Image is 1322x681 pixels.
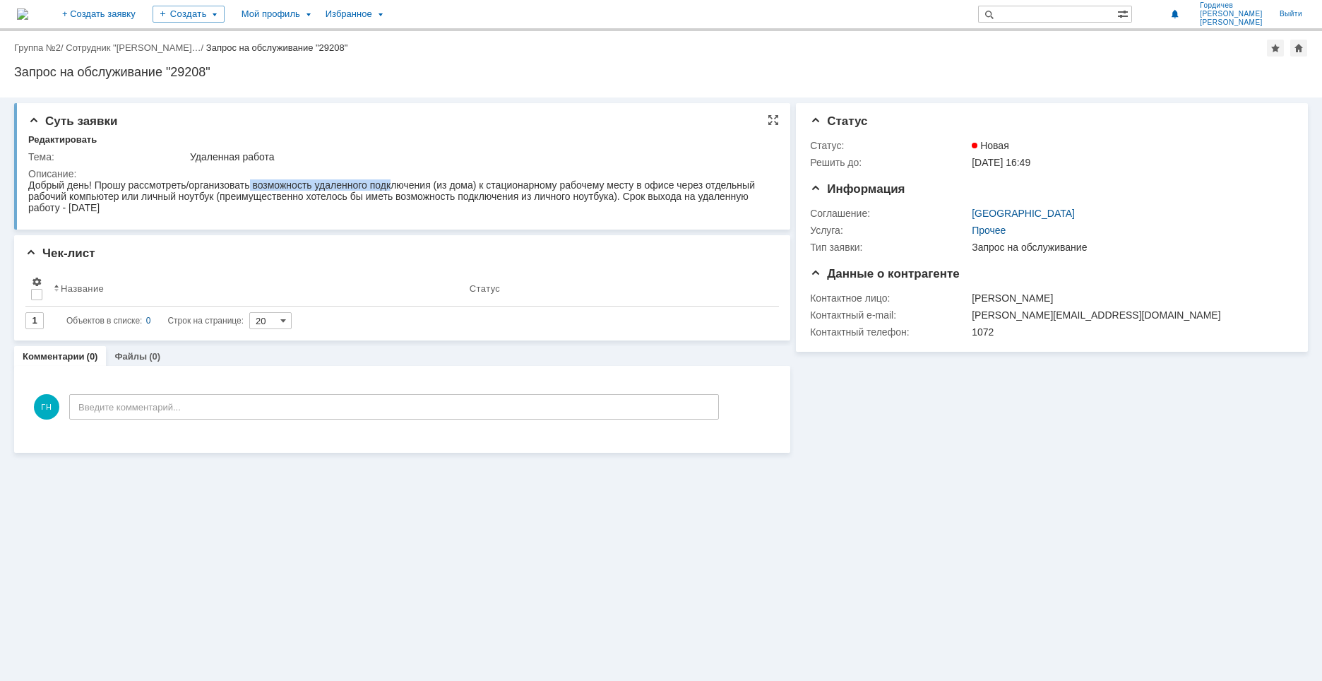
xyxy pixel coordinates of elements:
div: (0) [149,351,160,362]
i: Строк на странице: [66,312,244,329]
div: [PERSON_NAME] [972,292,1286,304]
div: Контактное лицо: [810,292,969,304]
a: Прочее [972,225,1006,236]
div: Услуга: [810,225,969,236]
div: Запрос на обслуживание "29208" [14,65,1308,79]
div: Статус [470,283,500,294]
div: 1072 [972,326,1286,338]
img: logo [17,8,28,20]
div: На всю страницу [768,114,779,126]
div: Добавить в избранное [1267,40,1284,57]
a: Группа №2 [14,42,61,53]
span: Чек-лист [25,247,95,260]
div: Создать [153,6,225,23]
span: Суть заявки [28,114,117,128]
span: Объектов в списке: [66,316,142,326]
span: Информация [810,182,905,196]
div: Контактный e-mail: [810,309,969,321]
a: Комментарии [23,351,85,362]
div: / [14,42,66,53]
div: Соглашение: [810,208,969,219]
span: [PERSON_NAME] [1200,10,1263,18]
span: Данные о контрагенте [810,267,960,280]
div: Запрос на обслуживание [972,242,1286,253]
a: [GEOGRAPHIC_DATA] [972,208,1075,219]
div: (0) [87,351,98,362]
div: / [66,42,206,53]
div: Тема: [28,151,187,162]
span: [PERSON_NAME] [1200,18,1263,27]
div: Контактный телефон: [810,326,969,338]
span: Гордичев [1200,1,1263,10]
a: Файлы [114,351,147,362]
div: 0 [146,312,151,329]
a: Сотрудник "[PERSON_NAME]… [66,42,201,53]
span: ГН [34,394,59,420]
div: Статус: [810,140,969,151]
div: Тип заявки: [810,242,969,253]
div: Удаленная работа [190,151,769,162]
div: Решить до: [810,157,969,168]
th: Название [48,271,464,307]
div: [PERSON_NAME][EMAIL_ADDRESS][DOMAIN_NAME] [972,309,1286,321]
div: Редактировать [28,134,97,146]
span: [DATE] 16:49 [972,157,1030,168]
div: Сделать домашней страницей [1290,40,1307,57]
span: Новая [972,140,1009,151]
div: Описание: [28,168,772,179]
span: Настройки [31,276,42,288]
a: Перейти на домашнюю страницу [17,8,28,20]
div: Название [61,283,104,294]
span: Расширенный поиск [1117,6,1131,20]
div: Запрос на обслуживание "29208" [206,42,348,53]
span: Статус [810,114,867,128]
th: Статус [464,271,768,307]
